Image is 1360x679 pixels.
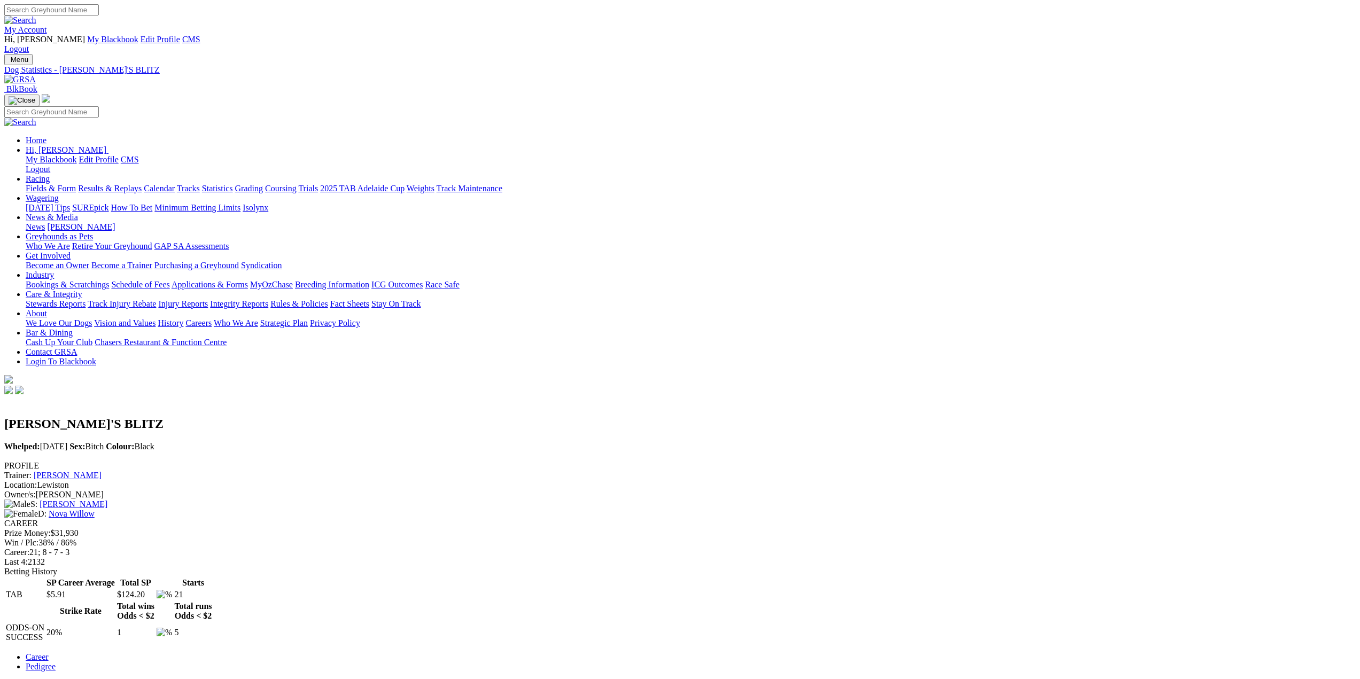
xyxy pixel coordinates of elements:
a: Syndication [241,261,282,270]
b: Whelped: [4,442,40,451]
span: Win / Plc: [4,538,38,547]
a: How To Bet [111,203,153,212]
div: CAREER [4,519,1356,528]
td: $5.91 [46,589,115,600]
th: Total runs Odds < $2 [174,601,212,621]
div: Hi, [PERSON_NAME] [26,155,1356,174]
a: Hi, [PERSON_NAME] [26,145,108,154]
th: Total SP [116,577,155,588]
a: [PERSON_NAME] [40,500,107,509]
div: Wagering [26,203,1356,213]
a: Bookings & Scratchings [26,280,109,289]
img: twitter.svg [15,386,24,394]
a: Injury Reports [158,299,208,308]
button: Toggle navigation [4,95,40,106]
a: Pedigree [26,662,56,671]
a: Stewards Reports [26,299,86,308]
a: Fields & Form [26,184,76,193]
img: Search [4,118,36,127]
span: Owner/s: [4,490,36,499]
a: BlkBook [4,84,37,93]
a: [PERSON_NAME] [47,222,115,231]
span: Black [106,442,154,451]
span: BlkBook [6,84,37,93]
a: Schedule of Fees [111,280,169,289]
th: SP Career Average [46,577,115,588]
a: Get Involved [26,251,71,260]
a: Greyhounds as Pets [26,232,93,241]
b: Colour: [106,442,134,451]
div: Betting History [4,567,1356,576]
a: Statistics [202,184,233,193]
a: History [158,318,183,327]
a: Integrity Reports [210,299,268,308]
a: Fact Sheets [330,299,369,308]
img: Female [4,509,38,519]
a: Breeding Information [295,280,369,289]
img: logo-grsa-white.png [4,375,13,384]
a: Edit Profile [141,35,180,44]
a: Stay On Track [371,299,421,308]
a: Dog Statistics - [PERSON_NAME]'S BLITZ [4,65,1356,75]
a: Calendar [144,184,175,193]
span: Hi, [PERSON_NAME] [4,35,85,44]
a: Contact GRSA [26,347,77,356]
a: Vision and Values [94,318,156,327]
div: My Account [4,35,1356,54]
a: [PERSON_NAME] [34,471,102,480]
th: Starts [174,577,212,588]
span: Last 4: [4,557,28,566]
img: Close [9,96,35,105]
span: [DATE] [4,442,67,451]
td: 5 [174,622,212,643]
a: [DATE] Tips [26,203,70,212]
img: % [157,628,172,637]
a: Trials [298,184,318,193]
img: facebook.svg [4,386,13,394]
span: Location: [4,480,37,489]
a: Logout [26,165,50,174]
td: $124.20 [116,589,155,600]
a: My Blackbook [87,35,138,44]
a: SUREpick [72,203,108,212]
td: ODDS-ON SUCCESS [5,622,45,643]
div: Care & Integrity [26,299,1356,309]
a: Login To Blackbook [26,357,96,366]
div: 21; 8 - 7 - 3 [4,548,1356,557]
div: 2132 [4,557,1356,567]
span: Bitch [69,442,104,451]
span: Career: [4,548,29,557]
img: % [157,590,172,599]
a: Privacy Policy [310,318,360,327]
a: Tracks [177,184,200,193]
img: logo-grsa-white.png [42,94,50,103]
b: Sex: [69,442,85,451]
a: Track Maintenance [437,184,502,193]
a: My Account [4,25,47,34]
a: News [26,222,45,231]
input: Search [4,106,99,118]
a: Industry [26,270,54,279]
a: Home [26,136,46,145]
a: Rules & Policies [270,299,328,308]
a: Careers [185,318,212,327]
a: Who We Are [214,318,258,327]
a: Purchasing a Greyhound [154,261,239,270]
a: Cash Up Your Club [26,338,92,347]
a: Who We Are [26,241,70,251]
td: 1 [116,622,155,643]
a: Career [26,652,49,661]
span: Trainer: [4,471,32,480]
a: Chasers Restaurant & Function Centre [95,338,227,347]
div: Greyhounds as Pets [26,241,1356,251]
th: Total wins Odds < $2 [116,601,155,621]
a: GAP SA Assessments [154,241,229,251]
div: About [26,318,1356,328]
a: Retire Your Greyhound [72,241,152,251]
div: [PERSON_NAME] [4,490,1356,500]
span: S: [4,500,37,509]
a: 2025 TAB Adelaide Cup [320,184,405,193]
a: Applications & Forms [172,280,248,289]
a: News & Media [26,213,78,222]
